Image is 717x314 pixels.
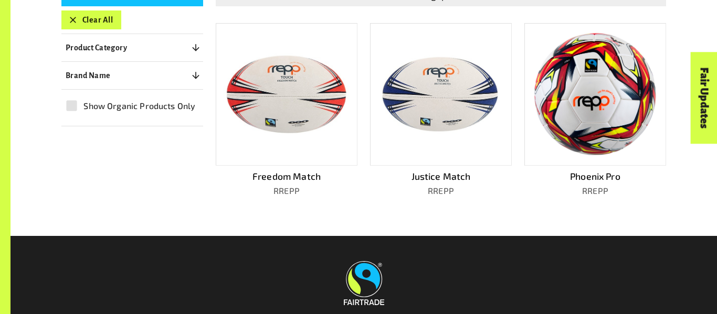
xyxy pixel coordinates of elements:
p: RREPP [524,185,666,197]
a: Freedom MatchRREPP [216,23,357,197]
p: Brand Name [66,69,111,82]
a: Justice MatchRREPP [370,23,512,197]
a: Phoenix ProRREPP [524,23,666,197]
p: RREPP [216,185,357,197]
button: Product Category [61,38,203,57]
p: Freedom Match [216,169,357,183]
p: Justice Match [370,169,512,183]
img: Fairtrade Australia New Zealand logo [344,261,384,305]
p: Phoenix Pro [524,169,666,183]
button: Brand Name [61,66,203,85]
p: Product Category [66,41,127,54]
p: RREPP [370,185,512,197]
span: Show Organic Products Only [83,100,195,112]
button: Clear All [61,10,121,29]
